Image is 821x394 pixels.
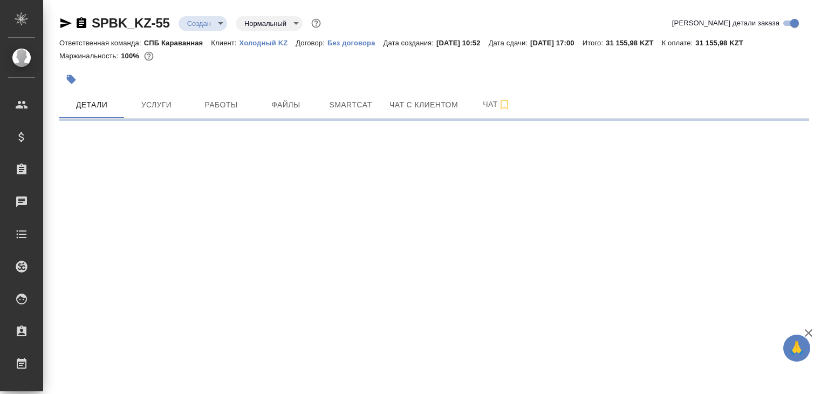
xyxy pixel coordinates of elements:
p: Клиент: [211,39,239,47]
span: Чат с клиентом [389,98,458,112]
p: Дата сдачи: [489,39,530,47]
p: СПБ Караванная [144,39,211,47]
span: Smartcat [325,98,377,112]
p: Договор: [296,39,327,47]
a: SPBK_KZ-55 [92,16,170,30]
p: Маржинальность: [59,52,121,60]
p: Холодный KZ [240,39,296,47]
p: Итого: [583,39,606,47]
span: Услуги [131,98,182,112]
span: Чат [471,98,523,111]
span: Работы [195,98,247,112]
p: Дата создания: [384,39,436,47]
p: Без договора [327,39,384,47]
p: [DATE] 10:52 [436,39,489,47]
span: 🙏 [788,337,806,359]
svg: Подписаться [498,98,511,111]
span: [PERSON_NAME] детали заказа [672,18,779,29]
div: Создан [236,16,303,31]
p: К оплате: [662,39,696,47]
button: Доп статусы указывают на важность/срочность заказа [309,16,323,30]
p: [DATE] 17:00 [530,39,583,47]
p: 100% [121,52,142,60]
button: 0.00 KZT; [142,49,156,63]
span: Детали [66,98,118,112]
p: 31 155,98 KZT [695,39,751,47]
div: Создан [179,16,227,31]
button: 🙏 [783,335,810,362]
a: Холодный KZ [240,38,296,47]
p: 31 155,98 KZT [606,39,662,47]
button: Скопировать ссылку [75,17,88,30]
span: Файлы [260,98,312,112]
button: Скопировать ссылку для ЯМессенджера [59,17,72,30]
button: Добавить тэг [59,67,83,91]
button: Создан [184,19,214,28]
a: Без договора [327,38,384,47]
button: Нормальный [241,19,290,28]
p: Ответственная команда: [59,39,144,47]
